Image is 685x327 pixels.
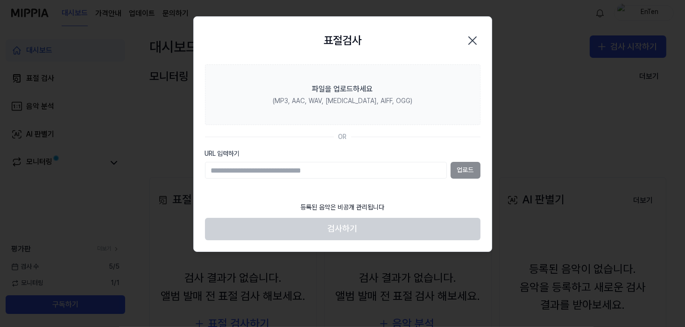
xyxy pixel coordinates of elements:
[273,97,412,106] div: (MP3, AAC, WAV, [MEDICAL_DATA], AIFF, OGG)
[295,197,390,218] div: 등록된 음악은 비공개 관리됩니다
[312,83,373,95] div: 파일을 업로드하세요
[324,32,362,49] h2: 표절검사
[205,149,480,159] label: URL 입력하기
[339,132,347,142] div: OR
